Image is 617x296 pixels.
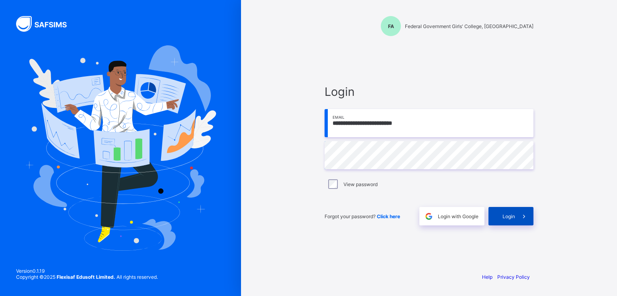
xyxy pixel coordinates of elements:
span: FA [388,23,394,29]
strong: Flexisaf Edusoft Limited. [57,274,115,280]
a: Help [482,274,492,280]
label: View password [343,181,378,187]
span: Version 0.1.19 [16,268,158,274]
a: Click here [377,213,400,219]
img: SAFSIMS Logo [16,16,76,32]
span: Forgot your password? [325,213,400,219]
img: google.396cfc9801f0270233282035f929180a.svg [424,212,433,221]
span: Login [325,85,533,99]
img: Hero Image [25,45,216,251]
a: Privacy Policy [497,274,530,280]
span: Login with Google [438,213,478,219]
span: Federal Government Girls' College, [GEOGRAPHIC_DATA] [405,23,533,29]
span: Login [503,213,515,219]
span: Copyright © 2025 All rights reserved. [16,274,158,280]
